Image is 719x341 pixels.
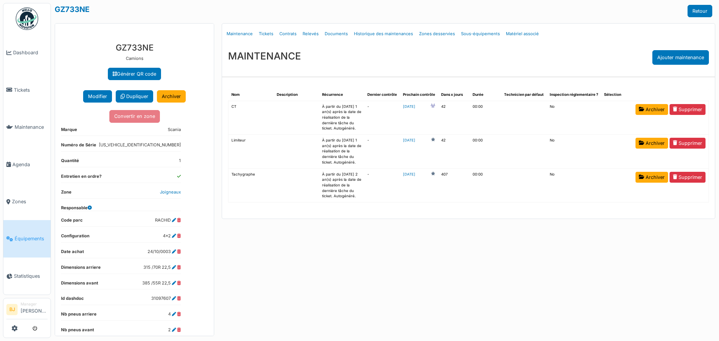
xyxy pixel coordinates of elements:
[55,5,90,14] a: GZ733NE
[15,235,48,242] span: Équipements
[470,135,501,168] td: 00:00
[6,301,48,319] a: BJ Manager[PERSON_NAME]
[416,25,458,43] a: Zones desservies
[601,89,632,101] th: Sélection
[228,50,301,62] h3: MAINTENANCE
[224,25,256,43] a: Maintenance
[61,327,94,336] dt: Nb pneus avant
[168,327,181,333] dd: 2
[438,135,470,168] td: 42
[12,198,48,205] span: Zones
[635,138,668,149] a: Archiver
[108,68,161,80] a: Générer QR code
[228,101,274,134] td: CT
[652,50,709,65] div: Ajouter maintenance
[151,295,181,302] dd: 31097607
[61,311,97,320] dt: Nb pneus arriere
[470,101,501,134] td: 00:00
[228,89,274,101] th: Nom
[61,173,101,183] dt: Entretien en ordre?
[148,249,181,255] dd: 24/10/0003
[364,168,400,202] td: -
[61,127,77,136] dt: Marque
[670,104,706,115] a: Supprimer
[438,89,470,101] th: Dans x jours
[83,90,112,103] button: Modifier
[3,34,51,71] a: Dashboard
[319,168,364,202] td: À partir du [DATE] 2 an(s) après la date de réalisation de la dernière tâche du ticket. Autogénéré.
[3,71,51,108] a: Tickets
[61,280,98,289] dt: Dimensions avant
[503,25,542,43] a: Matériel associé
[61,264,101,274] dt: Dimensions arriere
[160,189,181,195] a: Joigneaux
[256,25,276,43] a: Tickets
[228,135,274,168] td: Limiteur
[3,220,51,257] a: Équipements
[15,124,48,131] span: Maintenance
[61,249,84,258] dt: Date achat
[61,189,72,198] dt: Zone
[458,25,503,43] a: Sous-équipements
[322,25,351,43] a: Documents
[438,101,470,134] td: 42
[300,25,322,43] a: Relevés
[3,183,51,220] a: Zones
[142,280,181,286] dd: 385 /55R 22,5
[61,142,96,151] dt: Numéro de Série
[319,101,364,134] td: À partir du [DATE] 1 an(s) après la date de réalisation de la dernière tâche du ticket. Autogénéré.
[21,301,48,317] li: [PERSON_NAME]
[364,89,400,101] th: Dernier contrôle
[403,172,415,177] a: [DATE]
[276,25,300,43] a: Contrats
[688,5,712,17] a: Retour
[155,217,181,223] dd: RACHID
[61,43,208,52] h3: GZ733NE
[179,158,181,164] dd: 1
[143,264,181,271] dd: 315 /70R 22,5
[351,25,416,43] a: Historique des maintenances
[157,90,186,103] a: Archiver
[274,89,319,101] th: Description
[168,311,181,317] dd: 4
[403,104,415,110] a: [DATE]
[61,233,90,242] dt: Configuration
[319,89,364,101] th: Récurrence
[319,135,364,168] td: À partir du [DATE] 1 an(s) après la date de réalisation de la dernière tâche du ticket. Autogénéré.
[3,109,51,146] a: Maintenance
[168,127,181,133] dd: Scania
[61,158,79,167] dt: Quantité
[21,301,48,307] div: Manager
[6,304,18,315] li: BJ
[3,146,51,183] a: Agenda
[61,55,208,62] p: Camions
[116,90,153,103] a: Dupliquer
[670,138,706,149] a: Supprimer
[670,172,706,183] a: Supprimer
[13,49,48,56] span: Dashboard
[163,233,181,239] dd: 4x2
[61,205,92,211] dt: Responsable
[61,217,83,226] dt: Code parc
[3,258,51,295] a: Statistiques
[364,135,400,168] td: -
[228,168,274,202] td: Tachygraphe
[403,138,415,143] a: [DATE]
[99,142,181,148] dd: [US_VEHICLE_IDENTIFICATION_NUMBER]
[550,104,555,109] span: translation missing: fr.shared.no
[635,172,668,183] a: Archiver
[635,104,668,115] a: Archiver
[501,89,547,101] th: Technicien par défaut
[14,86,48,94] span: Tickets
[12,161,48,168] span: Agenda
[400,89,438,101] th: Prochain contrôle
[61,295,84,305] dt: Id dashdoc
[470,168,501,202] td: 00:00
[550,172,555,176] span: translation missing: fr.shared.no
[14,273,48,280] span: Statistiques
[547,89,601,101] th: Inspection réglementaire ?
[550,138,555,142] span: translation missing: fr.shared.no
[438,168,470,202] td: 407
[364,101,400,134] td: -
[470,89,501,101] th: Durée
